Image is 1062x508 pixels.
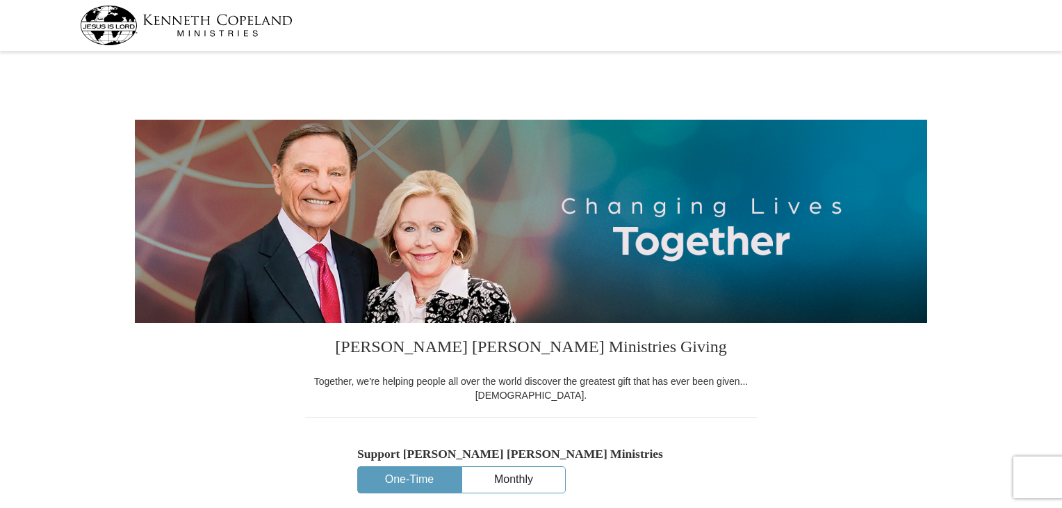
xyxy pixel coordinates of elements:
h5: Support [PERSON_NAME] [PERSON_NAME] Ministries [357,447,705,461]
button: One-Time [358,467,461,493]
img: kcm-header-logo.svg [80,6,293,45]
div: Together, we're helping people all over the world discover the greatest gift that has ever been g... [305,374,757,402]
button: Monthly [462,467,565,493]
h3: [PERSON_NAME] [PERSON_NAME] Ministries Giving [305,323,757,374]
